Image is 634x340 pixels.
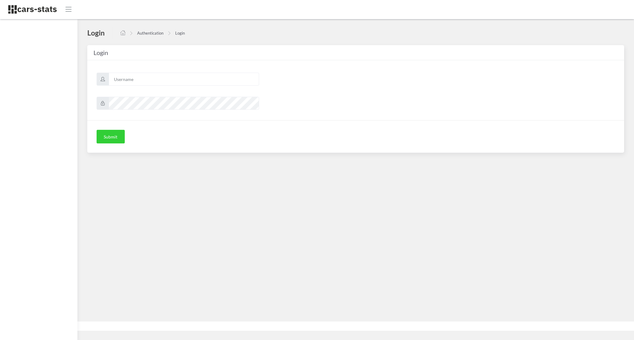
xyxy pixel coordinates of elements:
[175,31,185,36] a: Login
[8,5,57,14] img: navbar brand
[137,31,163,36] a: Authentication
[109,73,259,86] input: Username
[87,28,105,37] h4: Login
[93,49,108,56] span: Login
[97,130,125,143] button: Submit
